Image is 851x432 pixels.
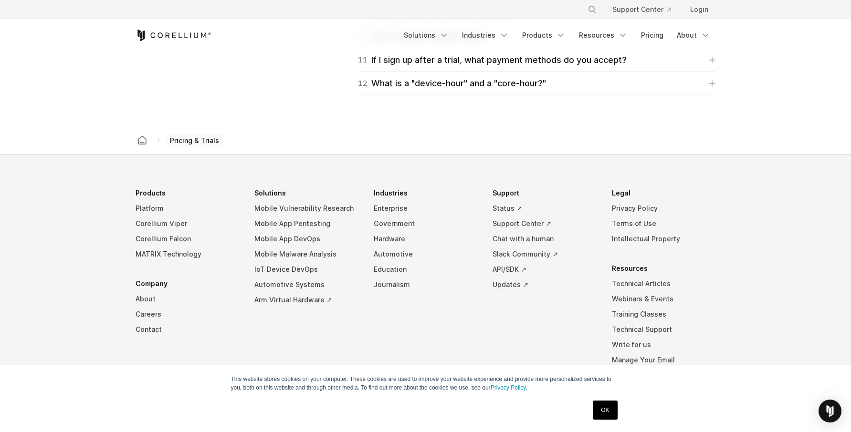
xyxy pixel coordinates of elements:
div: Navigation Menu [576,1,716,18]
a: Technical Support [612,322,716,337]
a: Solutions [398,27,454,44]
a: Education [374,262,478,277]
a: Manage Your Email Preferences [612,352,716,378]
a: Products [516,27,571,44]
a: Corellium Viper [136,216,240,231]
a: About [671,27,716,44]
span: 11 [358,53,368,67]
a: 11If I sign up after a trial, what payment methods do you accept? [358,53,715,67]
a: 12What is a "device-hour" and a "core-hour?" [358,77,715,90]
a: IoT Device DevOps [254,262,358,277]
a: Chat with a human [493,231,597,247]
a: Privacy Policy [612,201,716,216]
a: Resources [573,27,633,44]
a: Mobile Vulnerability Research [254,201,358,216]
p: This website stores cookies on your computer. These cookies are used to improve your website expe... [231,375,620,392]
a: Contact [136,322,240,337]
a: Hardware [374,231,478,247]
div: Open Intercom Messenger [819,400,841,422]
a: API/SDK ↗ [493,262,597,277]
div: What is a "device-hour" and a "core-hour?" [358,77,546,90]
a: Journalism [374,277,478,292]
a: Support Center [605,1,679,18]
a: Updates ↗ [493,277,597,292]
a: Corellium Falcon [136,231,240,247]
a: Webinars & Events [612,291,716,307]
span: 12 [358,77,368,90]
a: About [136,291,240,307]
a: Privacy Policy. [491,384,527,391]
div: Navigation Menu [136,185,716,392]
a: Pricing [635,27,669,44]
a: Mobile App Pentesting [254,216,358,231]
a: Technical Articles [612,276,716,291]
a: Arm Virtual Hardware ↗ [254,292,358,308]
a: Login [683,1,716,18]
a: Status ↗ [493,201,597,216]
a: Industries [456,27,515,44]
a: Support Center ↗ [493,216,597,231]
a: Government [374,216,478,231]
a: MATRIX Technology [136,247,240,262]
a: OK [593,401,617,420]
a: Corellium Home [136,30,211,41]
a: Write for us [612,337,716,352]
a: Corellium home [134,134,151,147]
a: Enterprise [374,201,478,216]
a: Intellectual Property [612,231,716,247]
a: Automotive Systems [254,277,358,292]
button: Search [584,1,601,18]
a: Slack Community ↗ [493,247,597,262]
a: Training Classes [612,307,716,322]
a: Terms of Use [612,216,716,231]
a: Mobile Malware Analysis [254,247,358,262]
a: Careers [136,307,240,322]
span: Pricing & Trials [166,134,223,147]
a: Platform [136,201,240,216]
a: Mobile App DevOps [254,231,358,247]
div: If I sign up after a trial, what payment methods do you accept? [358,53,627,67]
a: Automotive [374,247,478,262]
div: Navigation Menu [398,27,716,44]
